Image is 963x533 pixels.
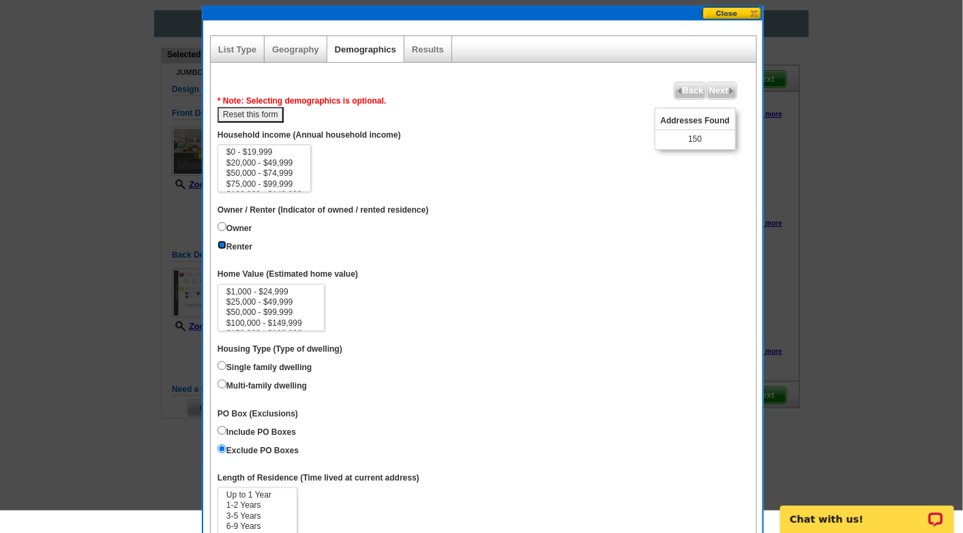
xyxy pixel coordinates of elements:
[218,269,358,280] label: Home Value (Estimated home value)
[272,44,319,55] a: Geography
[218,442,299,457] label: Exclude PO Boxes
[225,500,290,511] option: 1-2 Years
[688,134,702,145] span: 150
[707,82,737,100] a: Next
[728,88,735,94] img: button-next-arrow-gray.png
[225,521,290,532] option: 6-9 Years
[674,82,707,100] a: Back
[218,107,284,123] button: Reset this form
[218,361,226,370] input: Single family dwelling
[335,44,396,55] a: Demographics
[225,307,317,318] option: $50,000 - $99,999
[225,147,303,157] option: $0 - $19,999
[225,297,317,307] option: $25,000 - $49,999
[218,222,226,231] input: Owner
[771,490,963,533] iframe: LiveChat chat widget
[225,158,303,168] option: $20,000 - $49,999
[218,96,386,106] span: * Note: Selecting demographics is optional.
[218,344,342,355] label: Housing Type (Type of dwelling)
[218,359,312,374] label: Single family dwelling
[218,377,307,392] label: Multi-family dwelling
[218,130,401,141] label: Household income (Annual household income)
[218,444,226,453] input: Exclude PO Boxes
[218,423,296,438] label: Include PO Boxes
[218,219,252,234] label: Owner
[218,472,419,484] label: Length of Residence (Time lived at current address)
[218,426,226,435] input: Include PO Boxes
[225,287,317,297] option: $1,000 - $24,999
[218,238,252,253] label: Renter
[225,511,290,521] option: 3-5 Years
[218,204,428,216] label: Owner / Renter (Indicator of owned / rented residence)
[707,82,737,99] span: Next
[655,112,735,130] span: Addresses Found
[675,82,706,99] span: Back
[677,88,683,94] img: button-prev-arrow-gray.png
[225,329,317,339] option: $150,000 - $199,999
[225,318,317,329] option: $100,000 - $149,999
[412,44,444,55] a: Results
[225,189,303,200] option: $100,000 - $149,999
[218,44,256,55] a: List Type
[225,490,290,500] option: Up to 1 Year
[218,241,226,249] input: Renter
[218,380,226,389] input: Multi-family dwelling
[218,408,298,420] label: PO Box (Exclusions)
[225,179,303,189] option: $75,000 - $99,999
[225,168,303,179] option: $50,000 - $74,999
